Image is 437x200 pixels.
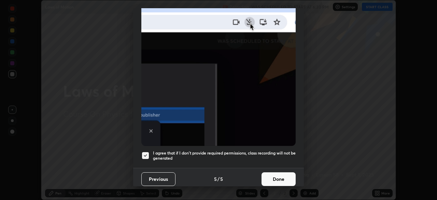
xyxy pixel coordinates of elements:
[220,175,223,183] h4: 5
[153,150,296,161] h5: I agree that if I don't provide required permissions, class recording will not be generated
[217,175,220,183] h4: /
[214,175,217,183] h4: 5
[141,172,175,186] button: Previous
[262,172,296,186] button: Done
